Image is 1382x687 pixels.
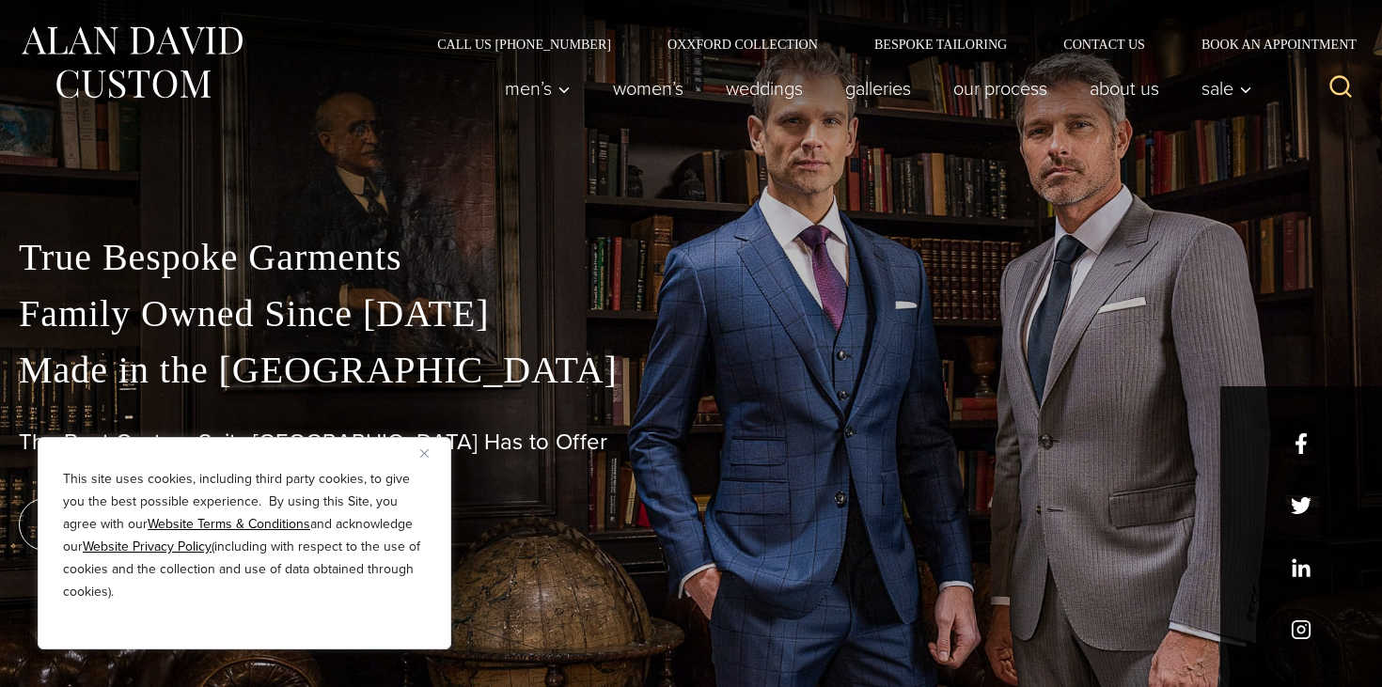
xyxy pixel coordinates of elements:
[19,229,1363,398] p: True Bespoke Garments Family Owned Since [DATE] Made in the [GEOGRAPHIC_DATA]
[484,70,1263,107] nav: Primary Navigation
[1069,70,1181,107] a: About Us
[409,38,639,51] a: Call Us [PHONE_NUMBER]
[505,79,571,98] span: Men’s
[846,38,1035,51] a: Bespoke Tailoring
[1173,38,1363,51] a: Book an Appointment
[19,21,244,104] img: Alan David Custom
[19,498,282,551] a: book an appointment
[420,449,429,458] img: Close
[824,70,933,107] a: Galleries
[639,38,846,51] a: Oxxford Collection
[420,442,443,464] button: Close
[592,70,705,107] a: Women’s
[705,70,824,107] a: weddings
[1201,79,1252,98] span: Sale
[63,468,426,603] p: This site uses cookies, including third party cookies, to give you the best possible experience. ...
[83,537,212,556] a: Website Privacy Policy
[933,70,1069,107] a: Our Process
[148,514,310,534] a: Website Terms & Conditions
[1318,66,1363,111] button: View Search Form
[409,38,1363,51] nav: Secondary Navigation
[1035,38,1173,51] a: Contact Us
[19,429,1363,456] h1: The Best Custom Suits [GEOGRAPHIC_DATA] Has to Offer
